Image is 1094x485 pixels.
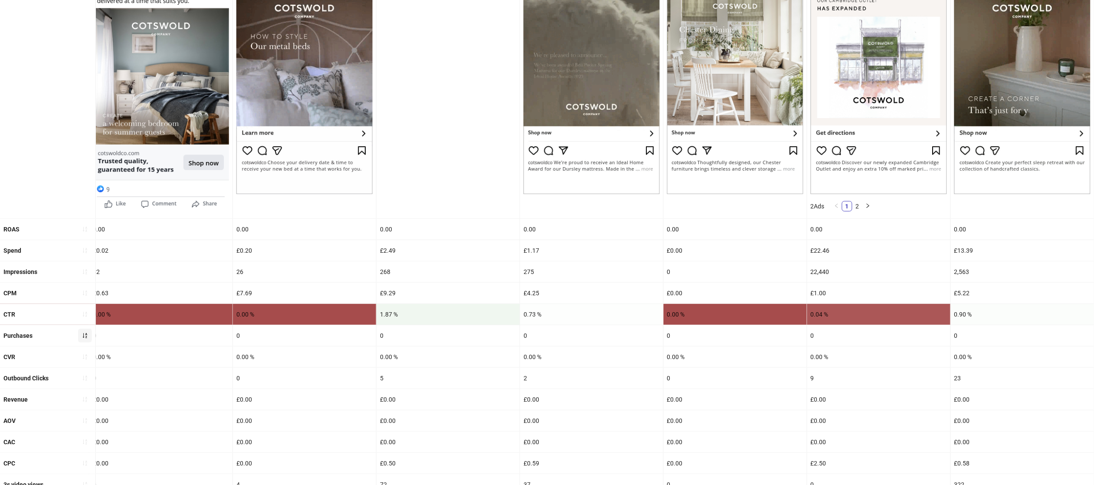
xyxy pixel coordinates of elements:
[951,453,1094,474] div: £0.58
[807,283,950,304] div: £1.00
[82,354,88,360] span: sort-ascending
[82,460,88,466] span: sort-ascending
[3,226,20,233] b: ROAS
[233,389,376,410] div: £0.00
[865,203,871,208] span: right
[664,283,807,304] div: £0.00
[520,261,663,282] div: 275
[3,268,37,275] b: Impressions
[832,201,842,211] button: left
[233,410,376,431] div: £0.00
[89,219,233,240] div: 0.00
[82,396,88,403] span: sort-ascending
[832,201,842,211] li: Previous Page
[951,325,1094,346] div: 0
[233,368,376,389] div: 0
[664,240,807,261] div: £0.00
[82,333,88,339] span: sort-ascending
[664,368,807,389] div: 0
[233,240,376,261] div: £0.20
[664,261,807,282] div: 0
[807,410,950,431] div: £0.00
[89,325,233,346] div: 0
[89,389,233,410] div: £0.00
[377,453,520,474] div: £0.50
[82,247,88,254] span: sort-ascending
[233,261,376,282] div: 26
[853,201,862,211] a: 2
[377,283,520,304] div: £9.29
[807,453,950,474] div: £2.50
[377,389,520,410] div: £0.00
[89,346,233,367] div: 0.00 %
[520,219,663,240] div: 0.00
[807,325,950,346] div: 0
[834,203,839,208] span: left
[807,346,950,367] div: 0.00 %
[664,219,807,240] div: 0.00
[520,304,663,325] div: 0.73 %
[233,432,376,452] div: £0.00
[807,261,950,282] div: 22,440
[89,410,233,431] div: £0.00
[3,417,16,424] b: AOV
[520,368,663,389] div: 2
[664,410,807,431] div: £0.00
[377,410,520,431] div: £0.00
[951,283,1094,304] div: £5.22
[807,304,950,325] div: 0.04 %
[233,283,376,304] div: £7.69
[3,375,49,382] b: Outbound Clicks
[377,304,520,325] div: 1.87 %
[89,432,233,452] div: £0.00
[377,219,520,240] div: 0.00
[807,219,950,240] div: 0.00
[951,368,1094,389] div: 23
[3,396,28,403] b: Revenue
[807,432,950,452] div: £0.00
[377,368,520,389] div: 5
[377,261,520,282] div: 268
[3,311,15,318] b: CTR
[82,418,88,424] span: sort-ascending
[3,353,15,360] b: CVR
[3,439,15,445] b: CAC
[807,368,950,389] div: 9
[863,201,873,211] button: right
[82,375,88,381] span: sort-ascending
[89,240,233,261] div: £0.02
[3,332,33,339] b: Purchases
[664,389,807,410] div: £0.00
[82,439,88,445] span: sort-ascending
[233,453,376,474] div: £0.00
[233,346,376,367] div: 0.00 %
[377,346,520,367] div: 0.00 %
[951,346,1094,367] div: 0.00 %
[664,453,807,474] div: £0.00
[863,201,873,211] li: Next Page
[233,304,376,325] div: 0.00 %
[82,311,88,317] span: sort-ascending
[664,432,807,452] div: £0.00
[82,269,88,275] span: sort-ascending
[377,432,520,452] div: £0.00
[89,304,233,325] div: 0.00 %
[89,261,233,282] div: 32
[807,240,950,261] div: £22.46
[520,432,663,452] div: £0.00
[89,368,233,389] div: 0
[89,453,233,474] div: £0.00
[82,226,88,232] span: sort-ascending
[377,325,520,346] div: 0
[951,389,1094,410] div: £0.00
[807,389,950,410] div: £0.00
[3,290,16,297] b: CPM
[82,290,88,296] span: sort-ascending
[3,247,21,254] b: Spend
[233,325,376,346] div: 0
[951,410,1094,431] div: £0.00
[664,325,807,346] div: 0
[664,346,807,367] div: 0.00 %
[520,453,663,474] div: £0.59
[842,201,852,211] a: 1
